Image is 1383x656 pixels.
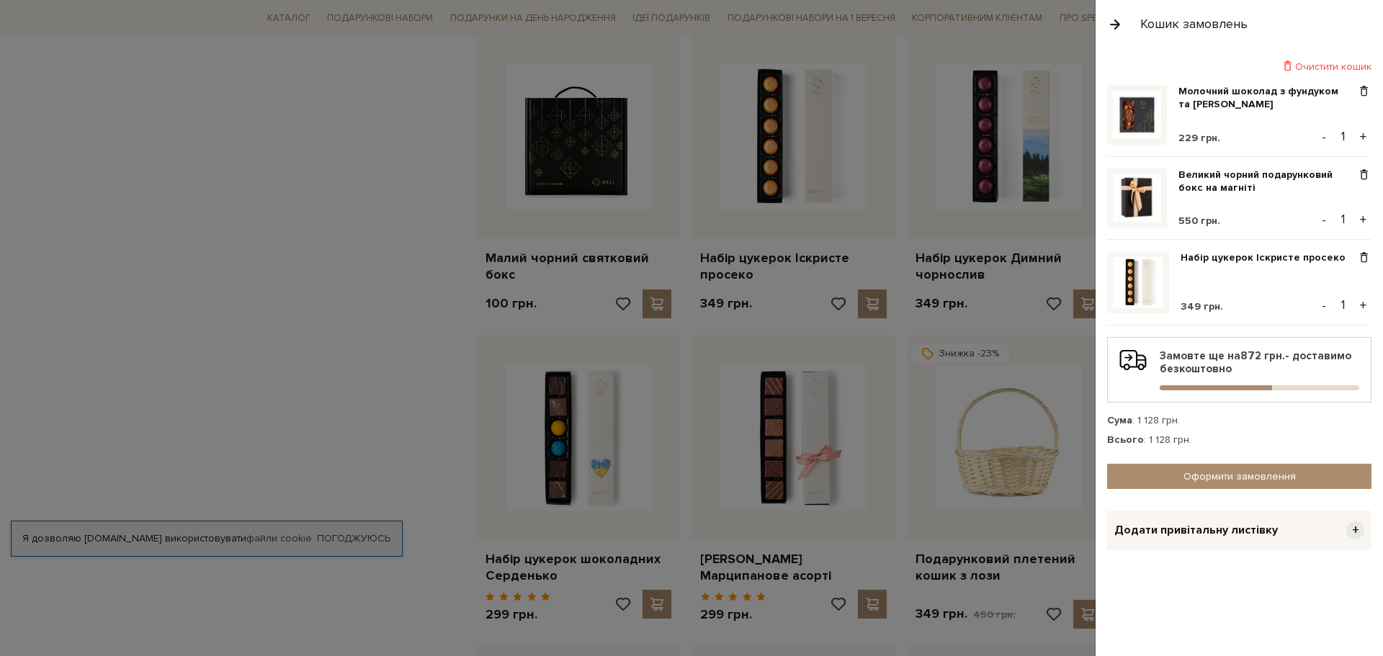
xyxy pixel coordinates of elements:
button: + [1355,295,1371,316]
span: Додати привітальну листівку [1114,523,1278,538]
button: + [1355,126,1371,148]
div: Кошик замовлень [1140,16,1248,32]
span: + [1346,521,1364,539]
div: : 1 128 грн. [1107,414,1371,427]
img: Великий чорний подарунковий бокс на магніті [1113,174,1161,223]
a: Молочний шоколад з фундуком та [PERSON_NAME] [1178,85,1356,111]
span: 550 грн. [1178,215,1220,227]
div: Замовте ще на - доставимо безкоштовно [1119,349,1359,390]
button: + [1355,209,1371,230]
button: - [1317,209,1331,230]
div: Очистити кошик [1107,60,1371,73]
a: Набір цукерок Іскристе просеко [1181,251,1356,264]
span: 229 грн. [1178,132,1220,144]
button: - [1317,126,1331,148]
img: Набір цукерок Іскристе просеко [1113,257,1163,307]
strong: Сума [1107,414,1132,426]
strong: Всього [1107,433,1144,446]
span: 349 грн. [1181,300,1223,313]
b: 872 грн. [1240,349,1285,362]
button: - [1317,295,1331,316]
a: Великий чорний подарунковий бокс на магніті [1178,169,1356,194]
div: : 1 128 грн. [1107,433,1371,446]
img: Молочний шоколад з фундуком та солоною карамеллю [1113,91,1161,139]
a: Оформити замовлення [1107,464,1371,489]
